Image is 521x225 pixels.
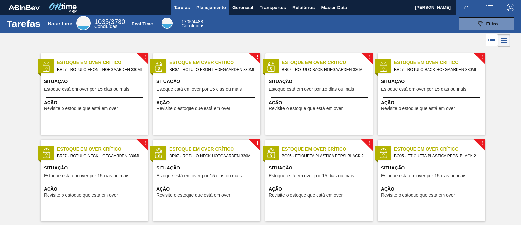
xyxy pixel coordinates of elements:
span: Ação [44,186,147,193]
button: Notificações [456,3,477,12]
span: Estoque em Over Crítico [394,59,485,66]
span: BO05 - ETIQUETA PLASTICA PEPSI BLACK 250ML [394,153,480,160]
span: / 3780 [94,18,125,25]
img: status [41,62,51,72]
div: Base Line [94,19,125,29]
div: Visão em Lista [486,34,498,47]
div: Real Time [162,18,173,29]
span: ! [256,141,258,146]
span: Concluídas [94,24,117,29]
span: Estoque está em over por 15 dias ou mais [44,173,129,178]
span: BO05 - ETIQUETA PLASTICA PEPSI BLACK 250ML [282,153,368,160]
span: Estoque está em over por 15 dias ou mais [156,173,242,178]
img: status [266,62,276,72]
span: BR07 - ROTULO NECK HOEGAARDEN 330ML [57,153,143,160]
span: Estoque em Over Crítico [57,146,148,153]
span: 1705 [181,19,191,24]
span: Revisite o estoque que está em over [44,193,118,198]
span: Estoque em Over Crítico [169,146,260,153]
span: BR07 - ROTULO FRONT HOEGAARDEN 330ML [57,66,143,73]
img: status [378,148,388,158]
span: Ação [381,99,484,106]
span: Estoque em Over Crítico [169,59,260,66]
span: Estoque está em over por 15 dias ou mais [269,173,354,178]
span: Revisite o estoque que está em over [269,106,343,111]
span: Situação [156,78,259,85]
span: / 4488 [181,19,203,24]
span: Situação [381,165,484,171]
img: status [378,62,388,72]
span: Ação [44,99,147,106]
span: Situação [269,78,371,85]
span: Ação [269,186,371,193]
span: Revisite o estoque que está em over [381,106,455,111]
div: Base Line [48,21,72,27]
span: Estoque está em over por 15 dias ou mais [44,87,129,92]
span: 1035 [94,18,109,25]
span: Revisite o estoque que está em over [381,193,455,198]
img: status [266,148,276,158]
img: userActions [486,4,494,11]
img: TNhmsLtSVTkK8tSr43FrP2fwEKptu5GPRR3wAAAABJRU5ErkJggg== [8,5,40,10]
span: Relatórios [292,4,315,11]
span: Transportes [260,4,286,11]
span: Revisite o estoque que está em over [156,106,230,111]
span: Estoque está em over por 15 dias ou mais [381,87,466,92]
span: Revisite o estoque que está em over [44,106,118,111]
span: Situação [381,78,484,85]
img: status [41,148,51,158]
span: Situação [269,165,371,171]
span: BR07 - ROTULO BACK HOEGAARDEN 330ML [282,66,368,73]
span: ! [369,55,371,59]
span: Revisite o estoque que está em over [156,193,230,198]
div: Real Time [181,20,204,28]
div: Visão em Cards [498,34,510,47]
span: ! [481,141,483,146]
span: Gerencial [232,4,253,11]
span: Estoque em Over Crítico [282,146,373,153]
span: Estoque em Over Crítico [57,59,148,66]
span: ! [369,141,371,146]
span: BR07 - ROTULO FRONT HOEGAARDEN 330ML [169,66,255,73]
img: Logout [507,4,514,11]
span: BR07 - ROTULO NECK HOEGAARDEN 330ML [169,153,255,160]
span: Concluídas [181,23,204,28]
span: Master Data [321,4,347,11]
span: ! [481,55,483,59]
span: Tarefas [174,4,190,11]
img: status [154,148,163,158]
span: Situação [44,78,147,85]
span: Ação [269,99,371,106]
span: Estoque está em over por 15 dias ou mais [381,173,466,178]
span: Planejamento [196,4,226,11]
div: Real Time [132,21,153,26]
span: Estoque está em over por 15 dias ou mais [269,87,354,92]
span: Ação [381,186,484,193]
div: Base Line [76,16,91,30]
span: BR07 - ROTULO BACK HOEGAARDEN 330ML [394,66,480,73]
img: status [154,62,163,72]
span: Estoque está em over por 15 dias ou mais [156,87,242,92]
span: Ação [156,99,259,106]
span: ! [256,55,258,59]
span: Estoque em Over Crítico [282,59,373,66]
span: Situação [156,165,259,171]
span: ! [144,141,146,146]
span: Ação [156,186,259,193]
span: Revisite o estoque que está em over [269,193,343,198]
span: Estoque em Over Crítico [394,146,485,153]
button: Filtro [459,17,514,30]
span: Filtro [486,21,498,26]
span: ! [144,55,146,59]
h1: Tarefas [7,20,41,27]
span: Situação [44,165,147,171]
